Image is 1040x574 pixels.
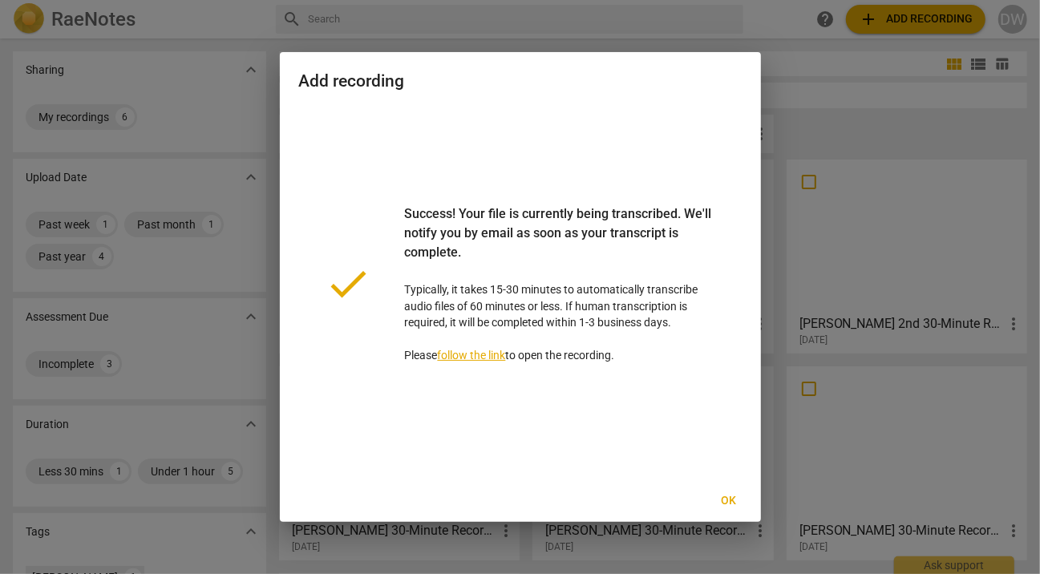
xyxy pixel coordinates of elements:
h2: Add recording [299,71,742,91]
div: Success! Your file is currently being transcribed. We'll notify you by email as soon as your tran... [405,204,716,281]
button: Ok [703,487,755,515]
a: follow the link [438,349,506,362]
span: done [325,260,373,308]
p: Typically, it takes 15-30 minutes to automatically transcribe audio files of 60 minutes or less. ... [405,204,716,364]
span: Ok [716,493,742,509]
